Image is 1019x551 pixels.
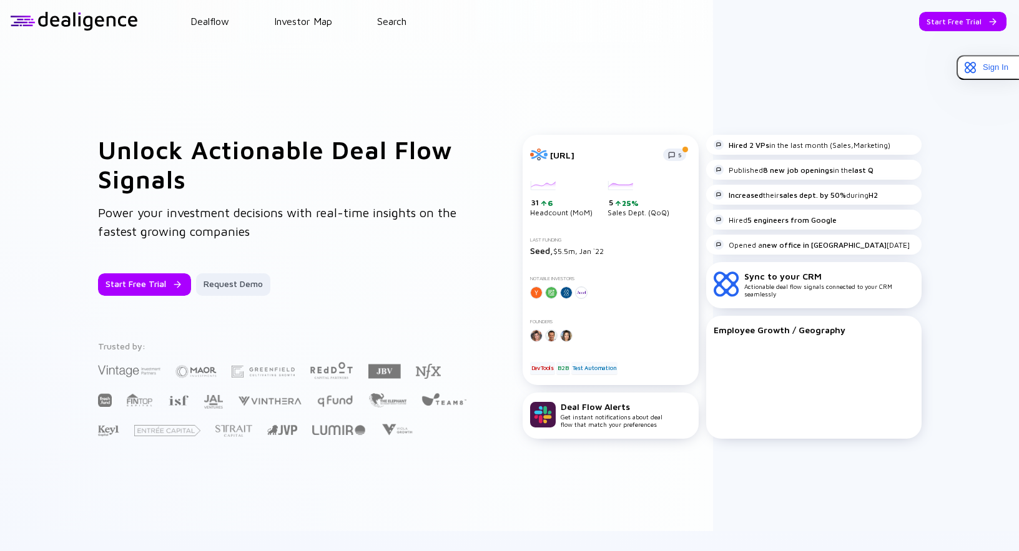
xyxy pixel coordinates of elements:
img: The Elephant [368,393,406,407]
strong: Hired 2 VPs [729,140,769,150]
button: Start Free Trial [919,12,1007,31]
img: NFX [416,364,441,379]
img: Viola Growth [380,424,413,436]
img: Maor Investments [175,361,217,382]
div: Test Automation [571,362,618,374]
img: Vinthera [238,395,302,407]
div: 6 [546,198,553,208]
strong: last Q [852,165,874,175]
img: Key1 Capital [98,425,119,437]
span: Seed, [530,245,553,256]
div: Founders [530,319,691,324]
img: JBV Capital [368,363,401,379]
div: Hired [714,215,837,225]
div: $5.5m, Jan `22 [530,245,691,256]
img: Team8 [421,393,466,406]
img: Lumir Ventures [312,425,365,435]
strong: sales dept. by 50% [779,190,846,200]
img: Red Dot Capital Partners [310,359,353,380]
button: Start Free Trial [98,273,191,296]
strong: H2 [869,190,878,200]
strong: new office in [GEOGRAPHIC_DATA] [762,240,887,250]
div: Published in the [714,165,874,175]
strong: Increased [729,190,763,200]
span: Power your investment decisions with real-time insights on the fastest growing companies [98,205,456,238]
img: Strait Capital [215,425,252,437]
div: Get instant notifications about deal flow that match your preferences [561,401,662,428]
div: Deal Flow Alerts [561,401,662,412]
div: in the last month (Sales,Marketing) [714,140,890,150]
div: Last Funding [530,237,691,243]
div: Sales Dept. (QoQ) [608,181,669,217]
a: Search [377,16,406,27]
a: Dealflow [190,16,229,27]
strong: 5 engineers from Google [747,215,837,225]
div: Headcount (MoM) [530,181,593,217]
div: 25% [621,198,639,208]
div: Notable Investors [530,276,691,281]
strong: 8 new job openings [763,165,833,175]
img: Q Fund [317,393,353,408]
h1: Unlock Actionable Deal Flow Signals [98,135,473,193]
button: Request Demo [196,273,270,296]
div: DevTools [530,362,555,374]
div: Trusted by: [98,341,469,351]
img: JAL Ventures [204,395,223,409]
div: their during [714,190,878,200]
div: 31 [531,198,593,208]
div: Actionable deal flow signals connected to your CRM seamlessly [744,271,914,298]
div: 5 [609,198,669,208]
div: [URL] [550,150,656,160]
div: Opened a [DATE] [714,240,910,250]
img: Entrée Capital [134,425,200,436]
a: Investor Map [274,16,332,27]
img: Jerusalem Venture Partners [267,425,297,435]
img: FINTOP Capital [127,393,153,407]
img: Greenfield Partners [232,366,295,378]
div: Sync to your CRM [744,271,914,281]
div: Employee Growth / Geography [714,324,914,335]
img: Vintage Investment Partners [98,364,160,378]
img: Israel Secondary Fund [168,394,189,406]
div: B2B [556,362,569,374]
